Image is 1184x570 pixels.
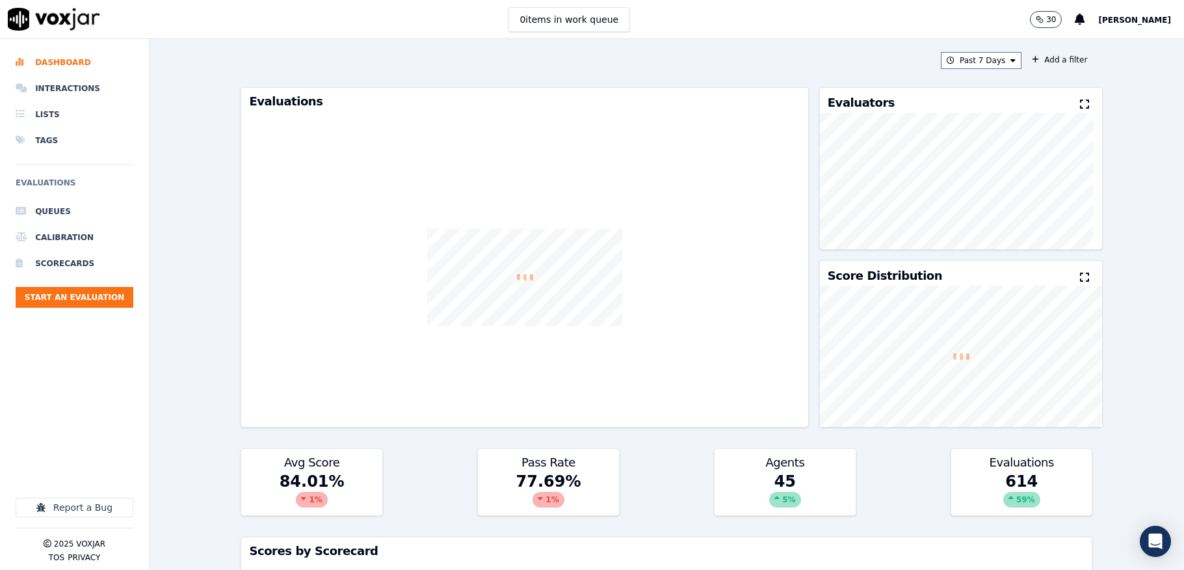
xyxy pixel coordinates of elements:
[1098,12,1184,27] button: [PERSON_NAME]
[1030,11,1062,28] button: 30
[16,75,133,102] a: Interactions
[486,457,611,468] h3: Pass Rate
[68,552,100,563] button: Privacy
[241,471,382,515] div: 84.01 %
[16,128,133,154] a: Tags
[249,96,800,107] h3: Evaluations
[249,545,1084,557] h3: Scores by Scorecard
[296,492,327,508] div: 1 %
[959,457,1084,468] h3: Evaluations
[478,471,618,515] div: 77.69 %
[722,457,847,468] h3: Agents
[828,97,895,109] h3: Evaluators
[941,52,1021,69] button: Past 7 Days
[16,175,133,198] h6: Evaluations
[16,198,133,224] a: Queues
[1140,526,1171,557] div: Open Intercom Messenger
[508,7,629,32] button: 0items in work queue
[16,287,133,308] button: Start an Evaluation
[1098,16,1171,25] span: [PERSON_NAME]
[1046,14,1056,25] p: 30
[16,498,133,517] button: Report a Bug
[715,471,855,515] div: 45
[1027,52,1092,68] button: Add a filter
[16,49,133,75] a: Dashboard
[16,102,133,128] a: Lists
[533,492,564,508] div: 1 %
[828,270,942,282] h3: Score Distribution
[1030,11,1075,28] button: 30
[249,457,374,468] h3: Avg Score
[1003,492,1040,508] div: 59 %
[951,471,1092,515] div: 614
[769,492,800,508] div: 5 %
[16,224,133,251] a: Calibration
[16,251,133,277] a: Scorecards
[8,8,100,31] img: voxjar logo
[49,552,64,563] button: TOS
[54,539,105,549] p: 2025 Voxjar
